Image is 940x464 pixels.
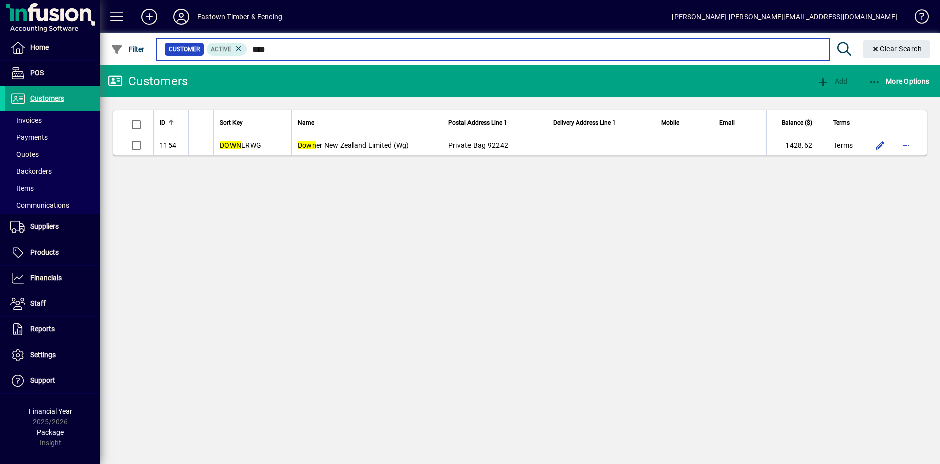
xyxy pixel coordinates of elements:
[5,266,100,291] a: Financials
[872,137,888,153] button: Edit
[220,141,261,149] span: ERWG
[298,117,436,128] div: Name
[553,117,616,128] span: Delivery Address Line 1
[907,2,927,35] a: Knowledge Base
[5,317,100,342] a: Reports
[5,146,100,163] a: Quotes
[197,9,282,25] div: Eastown Timber & Fencing
[10,150,39,158] span: Quotes
[5,197,100,214] a: Communications
[220,117,243,128] span: Sort Key
[5,163,100,180] a: Backorders
[37,428,64,436] span: Package
[108,40,147,58] button: Filter
[30,351,56,359] span: Settings
[5,342,100,368] a: Settings
[719,117,760,128] div: Email
[5,180,100,197] a: Items
[160,117,165,128] span: ID
[869,77,930,85] span: More Options
[5,214,100,240] a: Suppliers
[782,117,812,128] span: Balance ($)
[29,407,72,415] span: Financial Year
[30,376,55,384] span: Support
[30,94,64,102] span: Customers
[298,141,316,149] em: Down
[766,135,827,155] td: 1428.62
[5,35,100,60] a: Home
[863,40,930,58] button: Clear
[10,184,34,192] span: Items
[661,117,679,128] span: Mobile
[5,368,100,393] a: Support
[5,240,100,265] a: Products
[160,117,182,128] div: ID
[30,299,46,307] span: Staff
[719,117,735,128] span: Email
[30,325,55,333] span: Reports
[10,116,42,124] span: Invoices
[30,69,44,77] span: POS
[298,141,409,149] span: er New Zealand Limited (Wg)
[5,61,100,86] a: POS
[160,141,176,149] span: 1154
[30,222,59,230] span: Suppliers
[661,117,706,128] div: Mobile
[773,117,821,128] div: Balance ($)
[207,43,247,56] mat-chip: Activation Status: Active
[111,45,145,53] span: Filter
[5,111,100,129] a: Invoices
[5,291,100,316] a: Staff
[866,72,932,90] button: More Options
[448,117,507,128] span: Postal Address Line 1
[10,133,48,141] span: Payments
[133,8,165,26] button: Add
[30,274,62,282] span: Financials
[30,248,59,256] span: Products
[30,43,49,51] span: Home
[5,129,100,146] a: Payments
[833,140,853,150] span: Terms
[165,8,197,26] button: Profile
[814,72,850,90] button: Add
[10,201,69,209] span: Communications
[898,137,914,153] button: More options
[108,73,188,89] div: Customers
[672,9,897,25] div: [PERSON_NAME] [PERSON_NAME][EMAIL_ADDRESS][DOMAIN_NAME]
[220,141,241,149] em: DOWN
[10,167,52,175] span: Backorders
[448,141,508,149] span: Private Bag 92242
[833,117,850,128] span: Terms
[817,77,847,85] span: Add
[298,117,314,128] span: Name
[871,45,922,53] span: Clear Search
[211,46,231,53] span: Active
[169,44,200,54] span: Customer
